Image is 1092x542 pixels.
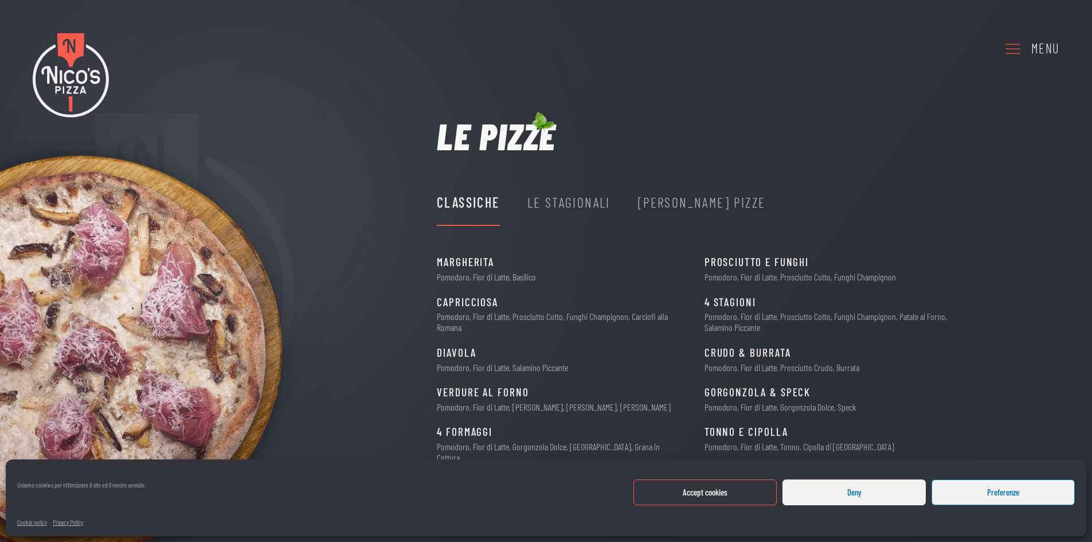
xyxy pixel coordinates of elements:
p: Pomodoro, Fior di Latte, Gorgonzola Dolce, [GEOGRAPHIC_DATA], Grana in Cottura [437,441,683,463]
p: Pomodoro, Fior di Latte, Prosciutto Crudo, Burrata [704,362,859,373]
button: Preferenze [931,479,1075,505]
div: Le Stagionali [527,192,610,213]
div: Menu [1031,38,1059,59]
div: Classiche [437,192,500,213]
span: CRUDO & BURRATA [704,344,791,362]
button: Deny [782,479,926,505]
div: Usiamo cookies per ottimizzare il sito ed il nostro servizio. [17,479,146,502]
span: Tonno e Cipolla [704,423,788,441]
p: Pomodoro, Fior di Latte, Basilico [437,271,536,282]
h1: Le pizze [437,118,556,154]
p: Pomodoro, Fior di Latte, [PERSON_NAME], [PERSON_NAME], [PERSON_NAME] [437,401,671,412]
img: Nico's Pizza Logo Colori [33,33,109,118]
span: Prosciutto e Funghi [704,254,809,271]
a: Privacy Policy [53,517,83,528]
span: Verdure al Forno [437,384,529,401]
p: Pomodoro, Fior di Latte, Prosciutto Cotto, Funghi Champignon, Carciofi alla Romana [437,311,683,333]
span: Diavola [437,344,476,362]
p: Pomodoro, Fior di Latte, Prosciutto Cotto, Funghi Champignon [704,271,896,282]
p: Pomodoro, Fior di Latte, Salamino Piccante [437,362,568,373]
span: Gorgonzola & Speck [704,384,811,401]
span: Margherita [437,254,494,271]
a: Menu [1004,33,1059,64]
p: Pomodoro, Fior di Latte, Prosciutto Cotto, Funghi Champignon, Patate al Forno, Salamino Piccante [704,311,950,333]
button: Accept cookies [633,479,777,505]
div: [PERSON_NAME] Pizze [638,192,766,213]
p: Pomodoro, Fior di Latte, Gorgonzola Dolce, Speck [704,401,856,412]
p: Pomodoro, Fior di Latte, Tonno, Cipolla di [GEOGRAPHIC_DATA] [704,441,894,452]
span: Capricciosa [437,294,498,311]
span: 4 Formaggi [437,423,492,441]
a: Cookie policy [17,517,47,528]
span: 4 Stagioni [704,294,756,311]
